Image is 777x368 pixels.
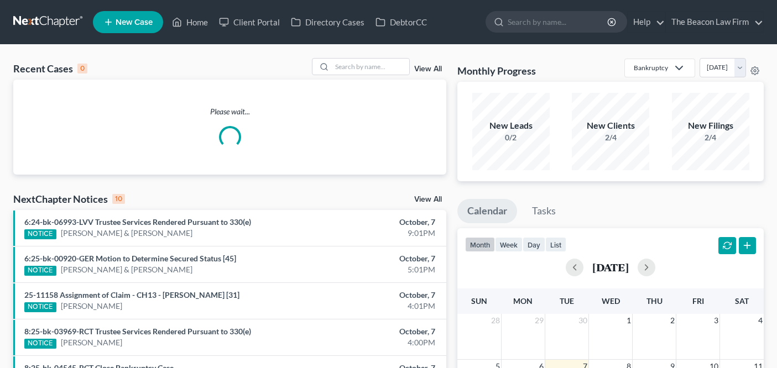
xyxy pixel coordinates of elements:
[306,264,435,275] div: 5:01PM
[285,12,370,32] a: Directory Cases
[672,132,749,143] div: 2/4
[513,296,533,306] span: Mon
[24,339,56,349] div: NOTICE
[572,119,649,132] div: New Clients
[24,254,236,263] a: 6:25-bk-00920-GER Motion to Determine Secured Status [45]
[61,301,122,312] a: [PERSON_NAME]
[666,12,763,32] a: The Beacon Law Firm
[560,296,574,306] span: Tue
[306,290,435,301] div: October, 7
[61,337,122,348] a: [PERSON_NAME]
[534,314,545,327] span: 29
[213,12,285,32] a: Client Portal
[508,12,609,32] input: Search by name...
[522,199,566,223] a: Tasks
[332,59,409,75] input: Search by name...
[61,228,192,239] a: [PERSON_NAME] & [PERSON_NAME]
[306,217,435,228] div: October, 7
[465,237,495,252] button: month
[472,132,550,143] div: 0/2
[61,264,192,275] a: [PERSON_NAME] & [PERSON_NAME]
[735,296,749,306] span: Sat
[572,132,649,143] div: 2/4
[592,261,629,273] h2: [DATE]
[634,63,668,72] div: Bankruptcy
[625,314,632,327] span: 1
[306,337,435,348] div: 4:00PM
[306,301,435,312] div: 4:01PM
[713,314,719,327] span: 3
[490,314,501,327] span: 28
[414,196,442,203] a: View All
[166,12,213,32] a: Home
[13,106,446,117] p: Please wait...
[646,296,663,306] span: Thu
[112,194,125,204] div: 10
[672,119,749,132] div: New Filings
[414,65,442,73] a: View All
[306,253,435,264] div: October, 7
[13,192,125,206] div: NextChapter Notices
[24,266,56,276] div: NOTICE
[471,296,487,306] span: Sun
[24,229,56,239] div: NOTICE
[523,237,545,252] button: day
[669,314,676,327] span: 2
[757,314,764,327] span: 4
[24,302,56,312] div: NOTICE
[306,326,435,337] div: October, 7
[692,296,704,306] span: Fri
[306,228,435,239] div: 9:01PM
[457,199,517,223] a: Calendar
[24,327,251,336] a: 8:25-bk-03969-RCT Trustee Services Rendered Pursuant to 330(e)
[24,290,239,299] a: 25-11158 Assignment of Claim - CH13 - [PERSON_NAME] [31]
[602,296,620,306] span: Wed
[577,314,588,327] span: 30
[24,217,251,227] a: 6:24-bk-06993-LVV Trustee Services Rendered Pursuant to 330(e)
[545,237,566,252] button: list
[457,64,536,77] h3: Monthly Progress
[495,237,523,252] button: week
[77,64,87,73] div: 0
[370,12,432,32] a: DebtorCC
[628,12,665,32] a: Help
[472,119,550,132] div: New Leads
[13,62,87,75] div: Recent Cases
[116,18,153,27] span: New Case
